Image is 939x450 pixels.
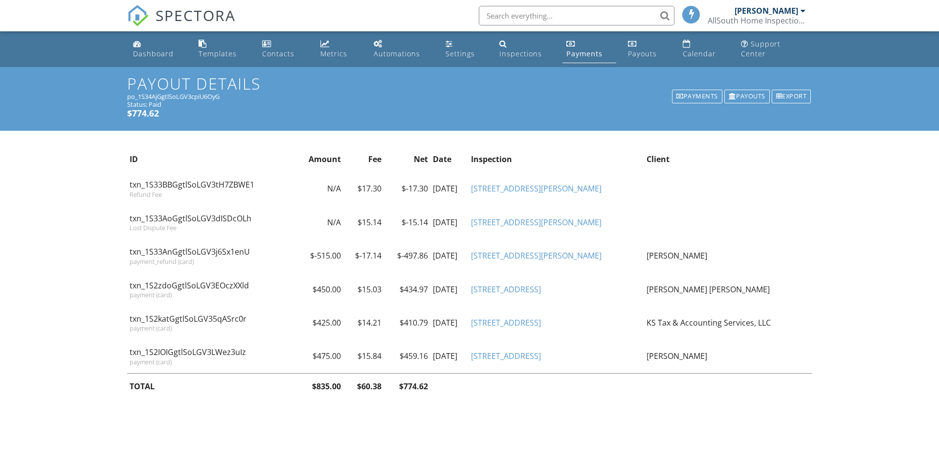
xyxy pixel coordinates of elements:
td: $459.16 [384,339,430,373]
div: Payouts [628,49,657,58]
th: Inspection [469,146,644,172]
a: [STREET_ADDRESS][PERSON_NAME] [471,183,602,194]
div: Refund Fee [130,190,293,198]
th: $60.38 [343,373,384,399]
div: payment (card) [130,324,293,332]
a: [STREET_ADDRESS] [471,351,541,361]
div: Calendar [683,49,716,58]
a: Metrics [316,35,362,63]
a: Settings [442,35,488,63]
td: txn_1S2katGgtlSoLGV35qASrc0r [127,306,295,339]
th: Date [430,146,469,172]
a: SPECTORA [127,13,236,34]
td: txn_1S33BBGgtlSoLGV3tH7ZBWE1 [127,172,295,205]
td: $-17.14 [343,239,384,272]
div: po_1S34AjGgtlSoLGV3cpiU6OyG [127,93,812,100]
div: Export [772,90,811,103]
td: $450.00 [295,273,344,306]
div: Payments [566,49,603,58]
td: $15.03 [343,273,384,306]
a: Payments [671,89,723,104]
a: Payouts [723,89,771,104]
td: [DATE] [430,273,469,306]
a: [STREET_ADDRESS][PERSON_NAME] [471,250,602,261]
input: Search everything... [479,6,674,25]
td: [DATE] [430,239,469,272]
td: N/A [295,206,344,239]
div: Templates [199,49,237,58]
div: Contacts [262,49,294,58]
td: txn_1S33AnGgtlSoLGV3j6Sx1enU [127,239,295,272]
td: [DATE] [430,339,469,373]
a: [STREET_ADDRESS] [471,317,541,328]
th: Client [644,146,812,172]
td: $425.00 [295,306,344,339]
a: Payouts [624,35,671,63]
td: [PERSON_NAME] [PERSON_NAME] [644,273,812,306]
td: $410.79 [384,306,430,339]
a: [STREET_ADDRESS][PERSON_NAME] [471,217,602,228]
a: Dashboard [129,35,187,63]
a: Inspections [495,35,555,63]
div: Dashboard [133,49,174,58]
div: AllSouth Home Inspections [708,16,805,25]
div: [PERSON_NAME] [735,6,798,16]
th: TOTAL [127,373,295,399]
td: txn_1S2IOIGgtlSoLGV3LWez3uIz [127,339,295,373]
a: Automations (Basic) [370,35,434,63]
div: Payouts [724,90,770,103]
div: payment_refund (card) [130,258,293,265]
div: Payments [672,90,722,103]
a: Templates [195,35,250,63]
h5: $774.62 [127,108,812,118]
td: $-17.30 [384,172,430,205]
td: [PERSON_NAME] [644,239,812,272]
div: Automations [374,49,420,58]
th: Net [384,146,430,172]
a: [STREET_ADDRESS] [471,284,541,295]
div: Metrics [320,49,347,58]
th: ID [127,146,295,172]
td: [DATE] [430,306,469,339]
th: $835.00 [295,373,344,399]
td: $434.97 [384,273,430,306]
a: Contacts [258,35,309,63]
span: SPECTORA [156,5,236,25]
img: The Best Home Inspection Software - Spectora [127,5,149,26]
div: payment (card) [130,291,293,299]
th: Amount [295,146,344,172]
a: Payments [562,35,616,63]
a: Export [771,89,812,104]
div: Support Center [741,39,781,58]
a: Calendar [679,35,729,63]
td: [DATE] [430,206,469,239]
td: N/A [295,172,344,205]
div: Inspections [499,49,542,58]
td: $-515.00 [295,239,344,272]
div: Lost Dispute Fee [130,224,293,232]
td: txn_1S2zdoGgtlSoLGV3EOczXXld [127,273,295,306]
td: $-15.14 [384,206,430,239]
h1: Payout Details [127,75,812,92]
th: Fee [343,146,384,172]
td: $15.14 [343,206,384,239]
td: $17.30 [343,172,384,205]
td: [DATE] [430,172,469,205]
td: txn_1S33AoGgtlSoLGV3dISDcOLh [127,206,295,239]
a: Support Center [737,35,810,63]
td: $15.84 [343,339,384,373]
td: [PERSON_NAME] [644,339,812,373]
div: Settings [446,49,475,58]
td: KS Tax & Accounting Services, LLC [644,306,812,339]
td: $14.21 [343,306,384,339]
th: $774.62 [384,373,430,399]
div: Status: Paid [127,100,812,108]
div: payment (card) [130,358,293,366]
td: $-497.86 [384,239,430,272]
td: $475.00 [295,339,344,373]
